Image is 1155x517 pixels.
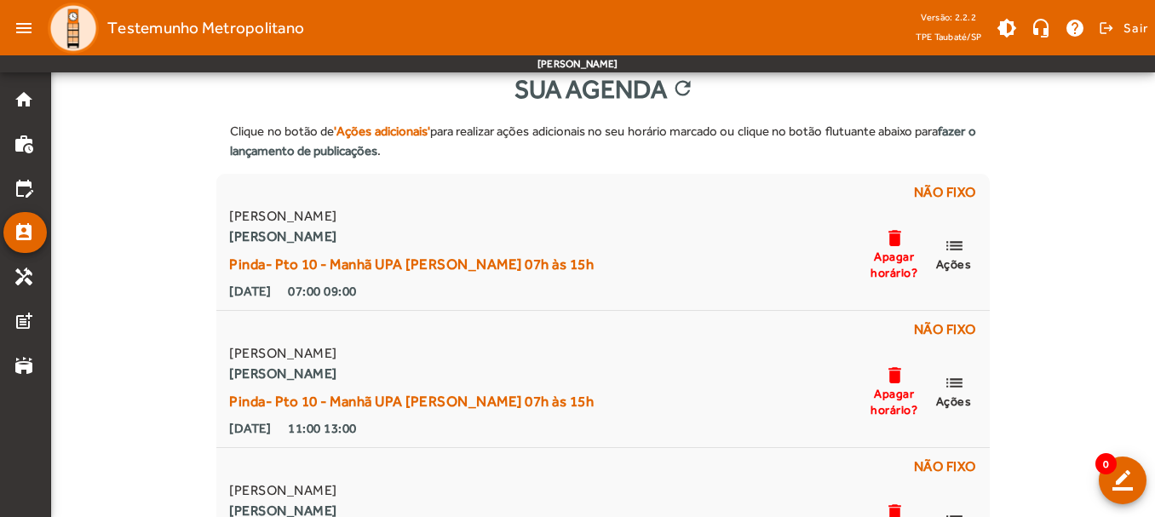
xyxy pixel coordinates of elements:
[229,364,594,384] strong: [PERSON_NAME]
[230,124,975,158] strong: fazer o lançamento de publicações
[14,222,34,243] mat-icon: perm_contact_calendar
[944,235,964,256] mat-icon: list
[226,182,979,206] div: Não fixo
[1095,453,1117,474] span: 0
[41,3,304,54] a: Testemunho Metropolitano
[14,355,34,376] mat-icon: stadium
[884,365,905,386] mat-icon: delete
[14,134,34,154] mat-icon: work_history
[916,28,982,45] span: TPE Taubaté/SP
[229,206,594,227] span: [PERSON_NAME]
[288,418,357,439] strong: 11:00 13:00
[944,372,964,393] mat-icon: list
[226,457,979,480] div: Não fixo
[51,70,1155,108] div: Sua Agenda
[229,281,271,302] strong: [DATE]
[916,7,982,28] div: Versão: 2.2.2
[229,254,594,274] div: Pinda- Pto 10 - Manhã UPA [PERSON_NAME] 07h às 15h
[14,178,34,198] mat-icon: edit_calendar
[229,391,594,411] div: Pinda- Pto 10 - Manhã UPA [PERSON_NAME] 07h às 15h
[229,480,594,501] span: [PERSON_NAME]
[936,393,972,409] span: Ações
[334,124,429,138] strong: 'Ações adicionais'
[48,3,99,54] img: Logo TPE
[14,267,34,287] mat-icon: handyman
[671,77,692,102] mat-icon: refresh
[869,386,920,416] span: Apagar horário?
[107,14,304,42] span: Testemunho Metropolitano
[936,256,972,272] span: Ações
[869,249,920,279] span: Apagar horário?
[14,89,34,110] mat-icon: home
[1096,15,1148,41] button: Sair
[1123,14,1148,42] span: Sair
[7,11,41,45] mat-icon: menu
[884,227,905,249] mat-icon: delete
[288,281,357,302] strong: 07:00 09:00
[229,418,271,439] strong: [DATE]
[14,311,34,331] mat-icon: post_add
[226,319,979,343] div: Não fixo
[216,108,989,174] div: Clique no botão de para realizar ações adicionais no seu horário marcado ou clique no botão flutu...
[229,227,594,247] strong: [PERSON_NAME]
[229,343,594,364] span: [PERSON_NAME]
